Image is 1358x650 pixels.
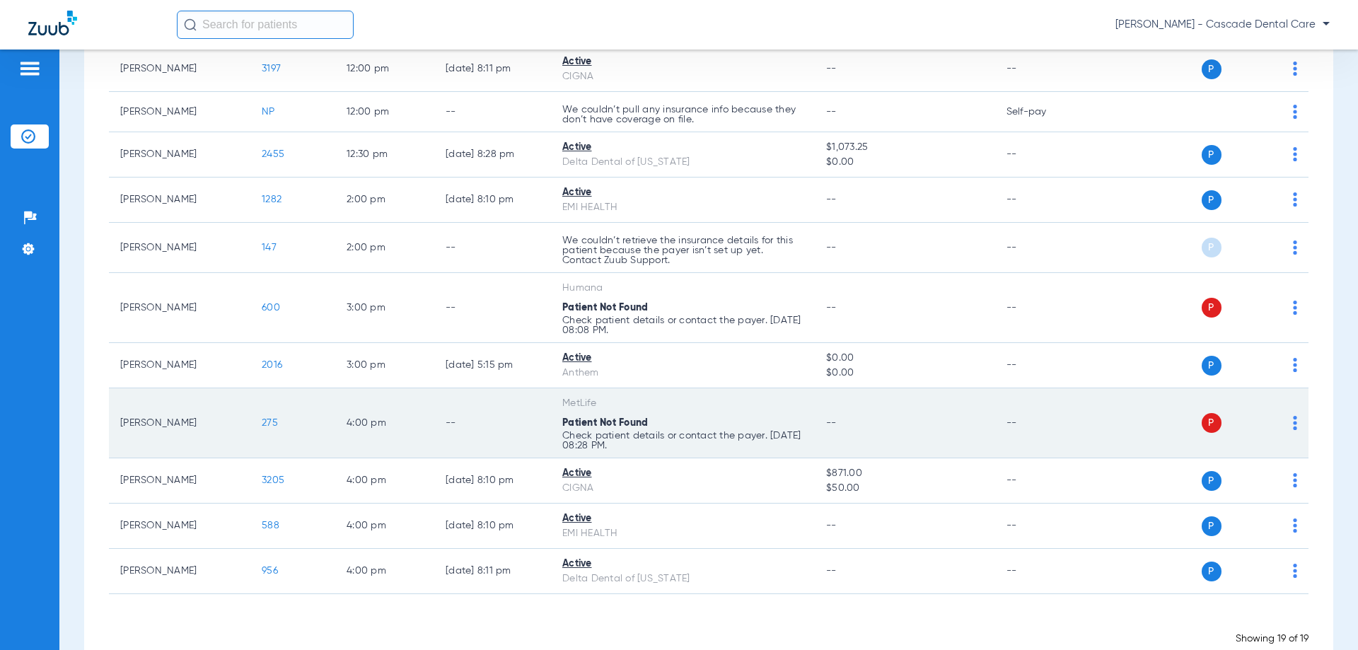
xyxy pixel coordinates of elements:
[434,458,551,504] td: [DATE] 8:10 PM
[1293,105,1297,119] img: group-dot-blue.svg
[995,504,1091,549] td: --
[1293,147,1297,161] img: group-dot-blue.svg
[995,343,1091,388] td: --
[109,92,250,132] td: [PERSON_NAME]
[434,504,551,549] td: [DATE] 8:10 PM
[1202,145,1221,165] span: P
[826,466,983,481] span: $871.00
[335,549,434,594] td: 4:00 PM
[562,200,803,215] div: EMI HEALTH
[562,315,803,335] p: Check patient details or contact the payer. [DATE] 08:08 PM.
[562,511,803,526] div: Active
[1293,518,1297,533] img: group-dot-blue.svg
[562,466,803,481] div: Active
[562,105,803,124] p: We couldn’t pull any insurance info because they don’t have coverage on file.
[826,195,837,204] span: --
[826,351,983,366] span: $0.00
[434,549,551,594] td: [DATE] 8:11 PM
[335,388,434,458] td: 4:00 PM
[826,303,837,313] span: --
[1293,240,1297,255] img: group-dot-blue.svg
[995,388,1091,458] td: --
[562,481,803,496] div: CIGNA
[826,155,983,170] span: $0.00
[109,458,250,504] td: [PERSON_NAME]
[1202,190,1221,210] span: P
[1115,18,1330,32] span: [PERSON_NAME] - Cascade Dental Care
[335,273,434,343] td: 3:00 PM
[1293,192,1297,207] img: group-dot-blue.svg
[262,149,284,159] span: 2455
[1293,62,1297,76] img: group-dot-blue.svg
[995,92,1091,132] td: Self-pay
[1202,298,1221,318] span: P
[562,557,803,571] div: Active
[1202,413,1221,433] span: P
[434,47,551,92] td: [DATE] 8:11 PM
[335,178,434,223] td: 2:00 PM
[262,303,280,313] span: 600
[335,92,434,132] td: 12:00 PM
[28,11,77,35] img: Zuub Logo
[1202,516,1221,536] span: P
[995,178,1091,223] td: --
[562,69,803,84] div: CIGNA
[262,360,282,370] span: 2016
[109,47,250,92] td: [PERSON_NAME]
[826,418,837,428] span: --
[562,418,648,428] span: Patient Not Found
[562,526,803,541] div: EMI HEALTH
[562,140,803,155] div: Active
[335,223,434,273] td: 2:00 PM
[335,504,434,549] td: 4:00 PM
[262,195,282,204] span: 1282
[826,566,837,576] span: --
[562,281,803,296] div: Humana
[335,47,434,92] td: 12:00 PM
[1202,356,1221,376] span: P
[995,223,1091,273] td: --
[109,223,250,273] td: [PERSON_NAME]
[262,475,284,485] span: 3205
[1202,238,1221,257] span: P
[1202,471,1221,491] span: P
[562,54,803,69] div: Active
[826,521,837,530] span: --
[562,571,803,586] div: Delta Dental of [US_STATE]
[335,132,434,178] td: 12:30 PM
[177,11,354,39] input: Search for patients
[109,549,250,594] td: [PERSON_NAME]
[995,132,1091,178] td: --
[184,18,197,31] img: Search Icon
[995,458,1091,504] td: --
[826,366,983,381] span: $0.00
[995,273,1091,343] td: --
[262,521,279,530] span: 588
[109,504,250,549] td: [PERSON_NAME]
[1236,634,1308,644] span: Showing 19 of 19
[995,549,1091,594] td: --
[1293,301,1297,315] img: group-dot-blue.svg
[1293,473,1297,487] img: group-dot-blue.svg
[262,64,281,74] span: 3197
[1202,562,1221,581] span: P
[109,178,250,223] td: [PERSON_NAME]
[1287,582,1358,650] iframe: Chat Widget
[335,343,434,388] td: 3:00 PM
[826,64,837,74] span: --
[109,388,250,458] td: [PERSON_NAME]
[434,178,551,223] td: [DATE] 8:10 PM
[562,236,803,265] p: We couldn’t retrieve the insurance details for this patient because the payer isn’t set up yet. C...
[826,107,837,117] span: --
[262,243,277,253] span: 147
[109,343,250,388] td: [PERSON_NAME]
[1293,416,1297,430] img: group-dot-blue.svg
[826,243,837,253] span: --
[434,223,551,273] td: --
[562,351,803,366] div: Active
[335,458,434,504] td: 4:00 PM
[262,566,278,576] span: 956
[562,396,803,411] div: MetLife
[562,431,803,451] p: Check patient details or contact the payer. [DATE] 08:28 PM.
